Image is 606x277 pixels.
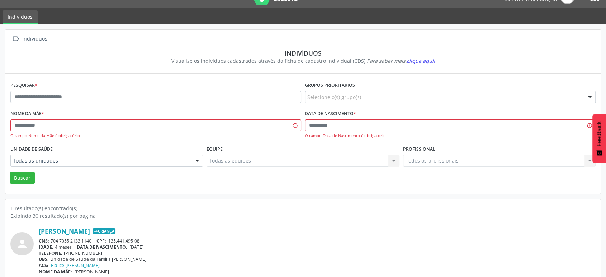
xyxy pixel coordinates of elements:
[39,262,48,268] span: ACS:
[51,262,100,268] a: Eidilce [PERSON_NAME]
[10,172,35,184] button: Buscar
[13,157,188,164] span: Todas as unidades
[108,238,139,244] span: 135.441.495-08
[10,212,596,220] div: Exibindo 30 resultado(s) por página
[39,250,596,256] div: [PHONE_NUMBER]
[39,238,596,244] div: 704 7055 2133 1140
[207,144,223,155] label: Equipe
[39,244,596,250] div: 4 meses
[305,80,355,91] label: Grupos prioritários
[596,121,602,146] span: Feedback
[592,114,606,163] button: Feedback - Mostrar pesquisa
[75,269,109,275] span: [PERSON_NAME]
[10,34,48,44] a:  Indivíduos
[15,49,591,57] div: Indivíduos
[39,244,53,250] span: IDADE:
[129,244,143,250] span: [DATE]
[10,34,21,44] i: 
[305,108,356,119] label: Data de nascimento
[96,238,106,244] span: CPF:
[10,108,44,119] label: Nome da mãe
[407,57,435,64] span: clique aqui!
[305,133,596,139] div: O campo Data de Nascimento é obrigatório
[39,269,72,275] span: NOME DA MÃE:
[10,205,596,212] div: 1 resultado(s) encontrado(s)
[39,256,596,262] div: Unidade de Saude da Familia [PERSON_NAME]
[10,133,301,139] div: O campo Nome da Mãe é obrigatório
[403,144,435,155] label: Profissional
[93,228,115,235] span: Criança
[39,256,49,262] span: UBS:
[16,238,29,250] i: person
[77,244,127,250] span: DATA DE NASCIMENTO:
[3,10,38,24] a: Indivíduos
[15,57,591,65] div: Visualize os indivíduos cadastrados através da ficha de cadastro individual (CDS).
[21,34,48,44] div: Indivíduos
[39,250,62,256] span: TELEFONE:
[367,57,435,64] i: Para saber mais,
[307,93,361,101] span: Selecione o(s) grupo(s)
[39,238,49,244] span: CNS:
[39,227,90,235] a: [PERSON_NAME]
[10,144,53,155] label: Unidade de saúde
[10,80,37,91] label: Pesquisar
